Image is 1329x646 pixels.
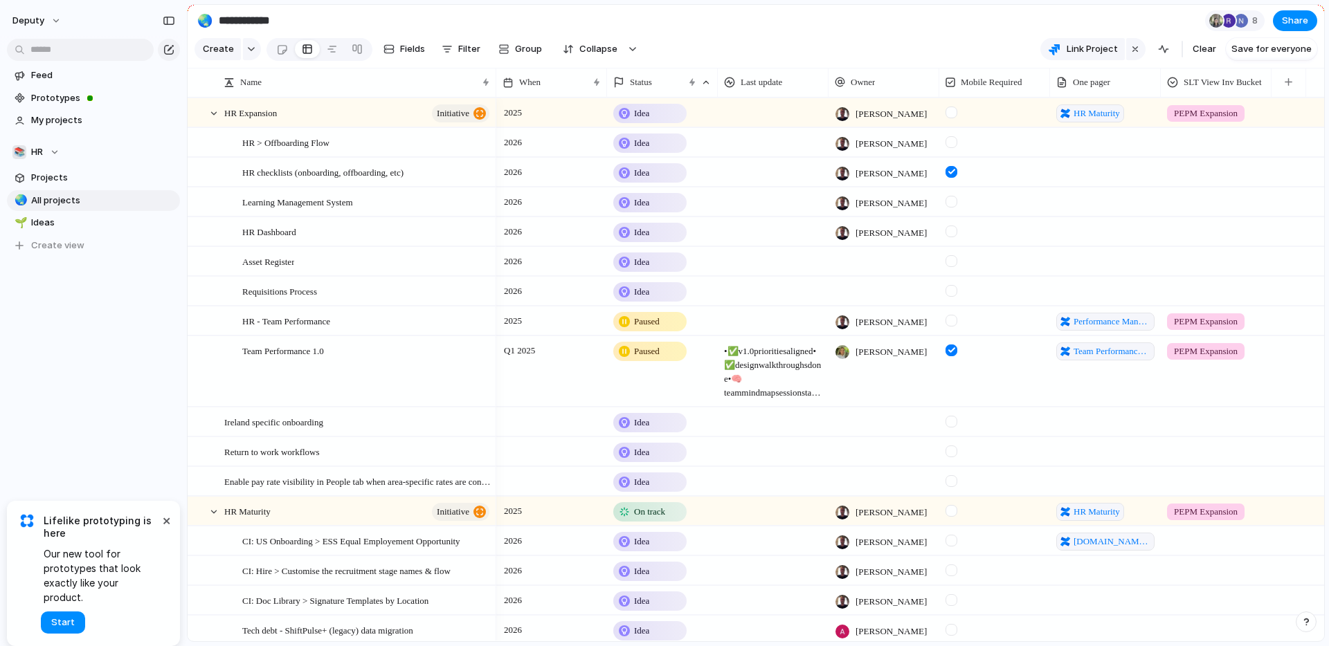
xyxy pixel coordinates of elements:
span: Requisitions Process [242,283,317,299]
a: Prototypes [7,88,180,109]
span: [PERSON_NAME] [856,315,927,329]
a: Feed [7,65,180,86]
span: [PERSON_NAME] [856,565,927,579]
span: Asset Register [242,253,294,269]
span: Idea [634,445,649,459]
span: 2026 [500,253,525,270]
span: [PERSON_NAME] [856,226,927,240]
span: [PERSON_NAME] [856,625,927,638]
button: Filter [436,38,486,60]
span: HR Maturity [224,503,271,519]
span: Idea [634,535,649,548]
a: Projects [7,167,180,188]
a: 🌱Ideas [7,212,180,233]
button: Collapse [554,38,624,60]
span: Projects [31,171,175,185]
span: Lifelike prototyping is here [44,515,159,539]
span: Idea [634,166,649,180]
span: Our new tool for prototypes that look exactly like your product. [44,546,159,605]
span: Create [203,42,234,56]
span: On track [634,505,665,519]
button: 📚HR [7,142,180,163]
span: Enable pay rate visibility in People tab when area-specific rates are configured [224,473,491,489]
span: Share [1282,14,1308,28]
div: 📚 [12,145,26,159]
span: Idea [634,594,649,608]
span: Idea [634,196,649,210]
button: initiative [432,503,489,521]
button: Create [195,38,241,60]
button: Group [491,38,549,60]
span: My projects [31,113,175,127]
button: Clear [1187,38,1222,60]
span: Paused [634,344,660,358]
span: Idea [634,225,649,239]
span: HR - Team Performance [242,313,330,329]
button: 🌱 [12,216,26,230]
span: Performance Management - Home [1074,315,1150,329]
span: [PERSON_NAME] [856,535,927,549]
span: initiative [437,104,469,123]
span: PEPM Expansion [1174,315,1238,329]
span: Return to work workflows [224,443,320,459]
span: HR Expansion [224,104,277,120]
span: One pager [1073,75,1110,89]
span: HR > Offboarding Flow [242,134,329,150]
span: Prototypes [31,91,175,105]
span: Save for everyone [1231,42,1312,56]
span: PEPM Expansion [1174,107,1238,120]
span: 2025 [500,104,525,121]
button: 🌏 [194,10,216,32]
span: [PERSON_NAME] [856,107,927,121]
span: Link Project [1067,42,1118,56]
span: PEPM Expansion [1174,344,1238,358]
a: My projects [7,110,180,131]
span: Idea [634,564,649,578]
span: Collapse [579,42,617,56]
button: initiative [432,104,489,122]
span: Last update [741,75,782,89]
span: 2026 [500,134,525,151]
span: Mobile Required [961,75,1022,89]
span: Paused [634,315,660,329]
span: HR Dashboard [242,223,296,239]
a: [DOMAIN_NAME][URL] [1056,533,1155,551]
span: Start [51,616,75,629]
a: HR Maturity [1056,104,1124,122]
div: 🌏 [15,192,24,208]
span: 2026 [500,223,525,240]
span: 8 [1252,14,1262,28]
span: [PERSON_NAME] [856,196,927,210]
span: CI: US Onboarding > ESS Equal Employement Opportunity [242,533,460,548]
span: initiative [437,502,469,522]
span: Idea [634,107,649,120]
span: All projects [31,194,175,207]
span: • ✅ v1.0 priorities aligned • ✅ design walkthroughs done • 🧠 team mindmap session started last wk... [718,337,828,400]
a: HR Maturity [1056,503,1124,521]
span: Learning Management System [242,194,353,210]
span: 2026 [500,592,525,609]
div: 🌏 [197,11,213,30]
span: Owner [851,75,875,89]
span: [PERSON_NAME] [856,137,927,151]
span: Q1 2025 [500,342,539,359]
span: CI: Hire > Customise the recruitment stage names & flow [242,562,451,578]
button: Dismiss [158,512,174,528]
span: Team Performance One Pager [1074,344,1150,358]
span: 2026 [500,164,525,181]
span: HR [31,145,43,159]
span: 2026 [500,622,525,638]
span: deputy [12,14,44,28]
span: Name [240,75,262,89]
span: Feed [31,68,175,82]
button: Create view [7,235,180,256]
span: [DOMAIN_NAME][URL] [1074,535,1150,548]
div: 🌱 [15,215,24,231]
button: Save for everyone [1226,38,1317,60]
button: Fields [378,38,431,60]
span: HR Maturity [1074,505,1120,519]
span: Clear [1193,42,1216,56]
span: 2025 [500,313,525,329]
span: Create view [31,239,84,252]
span: 2026 [500,533,525,549]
